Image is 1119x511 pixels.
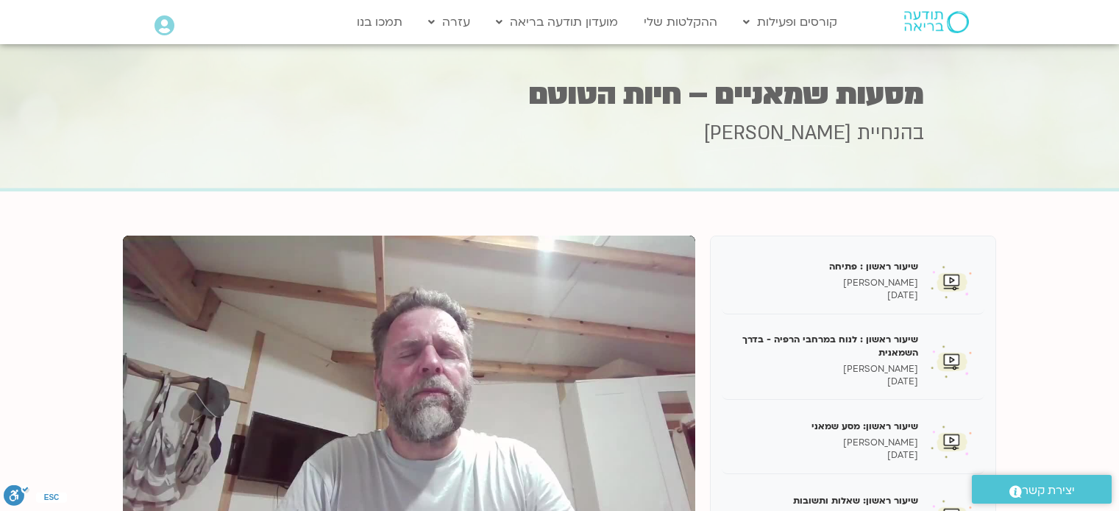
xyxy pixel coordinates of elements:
[929,258,973,303] img: שיעור ראשון : פתיחה
[196,80,924,109] h1: מסעות שמאניים – חיות הטוטם
[904,11,969,33] img: תודעה בריאה
[489,8,625,36] a: מועדון תודעה בריאה
[421,8,477,36] a: עזרה
[733,494,918,507] h5: שיעור ראשון: שאלות ותשובות
[857,120,924,147] span: בהנחיית
[733,437,918,449] p: [PERSON_NAME]
[636,8,725,36] a: ההקלטות שלי
[929,418,973,462] img: שיעור ראשון: מסע שמאני
[1022,481,1075,501] span: יצירת קשר
[733,277,918,289] p: [PERSON_NAME]
[736,8,845,36] a: קורסים ופעילות
[733,333,918,359] h5: שיעור ראשון : לנוח במרחבי הרפיה - בדרך השמאנית
[349,8,410,36] a: תמכו בנו
[972,475,1112,504] a: יצירת קשר
[733,376,918,388] p: [DATE]
[929,338,973,382] img: שיעור ראשון : לנוח במרחבי הרפיה - בדרך השמאנית
[733,449,918,462] p: [DATE]
[733,420,918,433] h5: שיעור ראשון: מסע שמאני
[733,260,918,273] h5: שיעור ראשון : פתיחה
[733,289,918,302] p: [DATE]
[733,363,918,376] p: [PERSON_NAME]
